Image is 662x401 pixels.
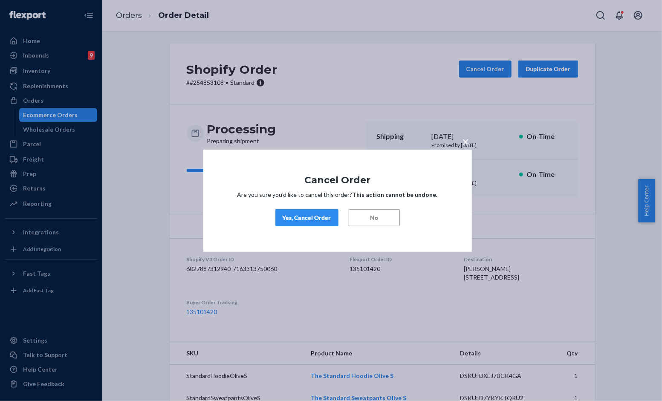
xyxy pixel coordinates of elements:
p: Are you sure you’d like to cancel this order? [229,190,446,199]
button: Yes, Cancel Order [275,209,338,226]
strong: This action cannot be undone. [353,191,438,198]
h1: Cancel Order [229,175,446,185]
span: × [463,134,469,148]
div: Yes, Cancel Order [283,213,331,222]
button: No [349,209,400,226]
